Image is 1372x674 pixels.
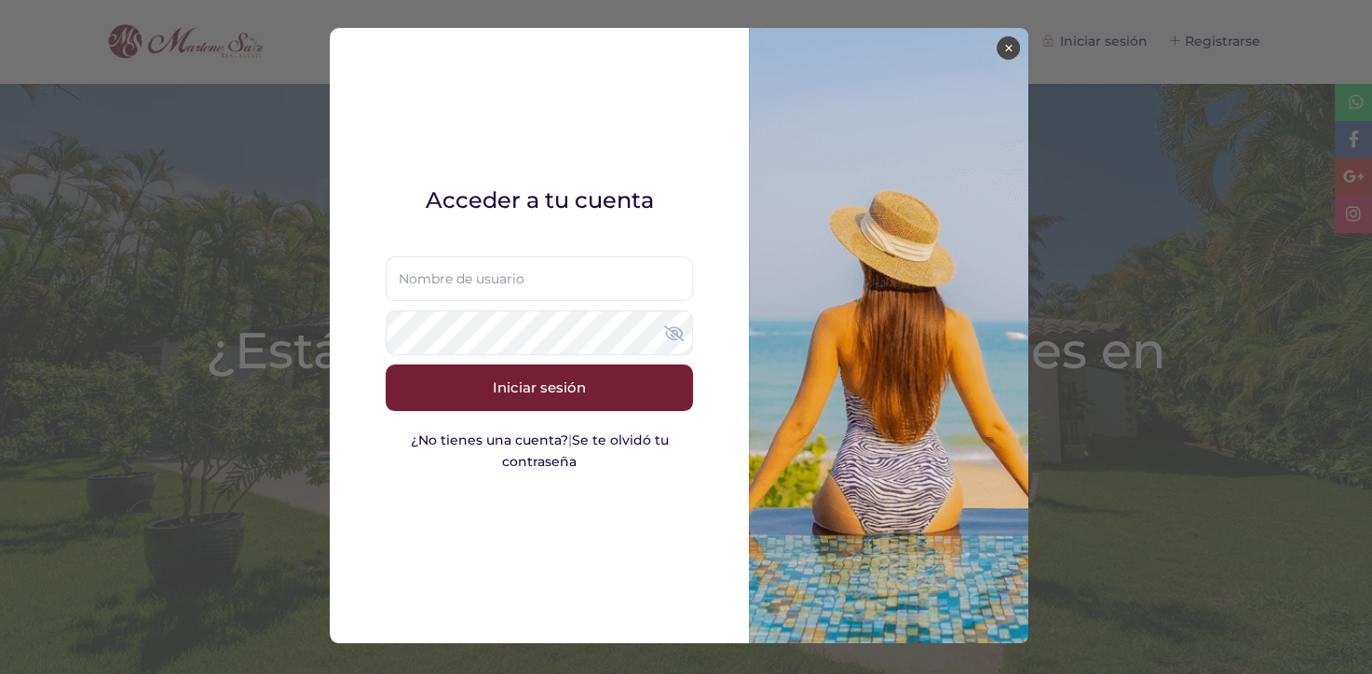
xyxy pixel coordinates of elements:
[411,432,568,448] a: ¿No tienes una cuenta?
[386,365,693,411] button: Iniciar sesión
[997,36,1020,60] button: ×
[502,432,669,469] a: Se te olvidó tu contraseña
[386,256,693,301] input: Nombre de usuario
[400,186,679,214] h2: Acceder a tu cuenta
[386,430,693,472] div: |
